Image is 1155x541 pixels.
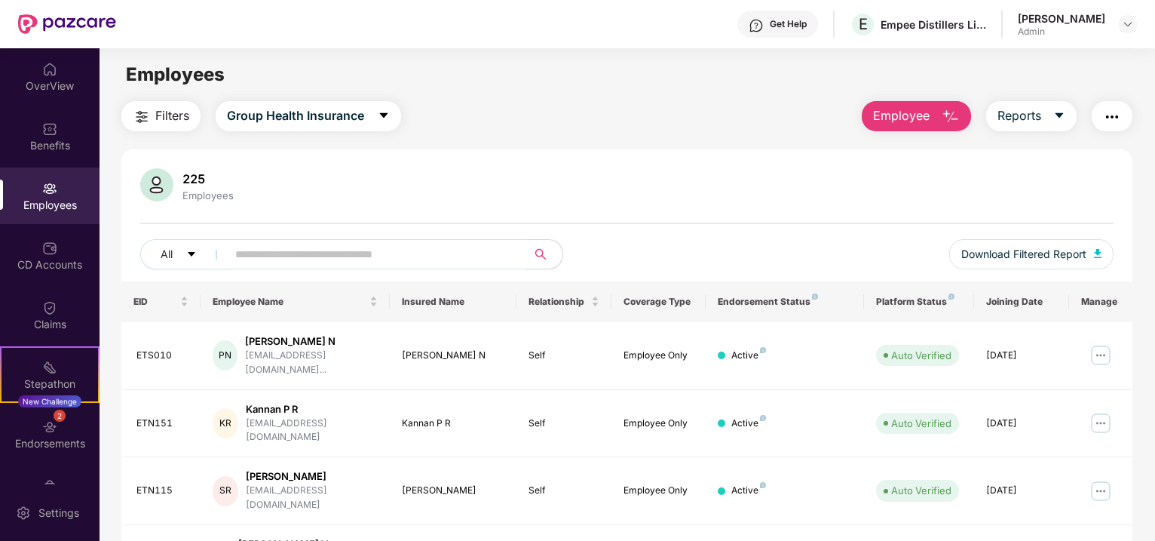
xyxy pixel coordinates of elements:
[986,101,1077,131] button: Reportscaret-down
[961,246,1086,263] span: Download Filtered Report
[155,106,189,125] span: Filters
[1018,11,1105,26] div: [PERSON_NAME]
[402,349,504,363] div: [PERSON_NAME] N
[213,340,237,370] div: PN
[161,246,173,263] span: All
[42,241,57,256] img: svg+xml;base64,PHN2ZyBpZD0iQ0RfQWNjb3VudHMiIGRhdGEtbmFtZT0iQ0QgQWNjb3VudHMiIHhtbG5zPSJodHRwOi8vd3...
[986,417,1057,431] div: [DATE]
[881,17,986,32] div: Empee Distillers Limited
[611,281,706,322] th: Coverage Type
[949,239,1114,269] button: Download Filtered Report
[528,349,599,363] div: Self
[859,15,868,33] span: E
[525,248,555,260] span: search
[216,101,401,131] button: Group Health Insurancecaret-down
[942,108,960,126] img: svg+xml;base64,PHN2ZyB4bWxucz0iaHR0cDovL3d3dy53My5vcmcvMjAwMC9zdmciIHhtbG5zOnhsaW5rPSJodHRwOi8vd3...
[948,294,954,300] img: svg+xml;base64,PHN2ZyB4bWxucz0iaHR0cDovL3d3dy53My5vcmcvMjAwMC9zdmciIHdpZHRoPSI4IiBoZWlnaHQ9IjgiIH...
[623,349,694,363] div: Employee Only
[136,417,188,431] div: ETN151
[528,484,599,498] div: Self
[731,417,766,431] div: Active
[186,249,197,261] span: caret-down
[891,483,951,498] div: Auto Verified
[623,417,694,431] div: Employee Only
[246,469,378,484] div: [PERSON_NAME]
[121,101,201,131] button: Filters
[718,296,851,308] div: Endorsement Status
[1103,108,1121,126] img: svg+xml;base64,PHN2ZyB4bWxucz0iaHR0cDovL3d3dy53My5vcmcvMjAwMC9zdmciIHdpZHRoPSIyNCIgaGVpZ2h0PSIyNC...
[390,281,516,322] th: Insured Name
[1018,26,1105,38] div: Admin
[179,171,237,186] div: 225
[731,484,766,498] div: Active
[760,347,766,353] img: svg+xml;base64,PHN2ZyB4bWxucz0iaHR0cDovL3d3dy53My5vcmcvMjAwMC9zdmciIHdpZHRoPSI4IiBoZWlnaHQ9IjgiIH...
[986,484,1057,498] div: [DATE]
[1069,281,1132,322] th: Manage
[891,348,951,363] div: Auto Verified
[126,63,225,85] span: Employees
[245,334,378,349] div: [PERSON_NAME] N
[42,121,57,137] img: svg+xml;base64,PHN2ZyBpZD0iQmVuZWZpdHMiIHhtbG5zPSJodHRwOi8vd3d3LnczLm9yZy8yMDAwL3N2ZyIgd2lkdGg9Ij...
[227,106,364,125] span: Group Health Insurance
[2,377,98,392] div: Stepathon
[245,349,378,377] div: [EMAIL_ADDRESS][DOMAIN_NAME]...
[42,300,57,315] img: svg+xml;base64,PHN2ZyBpZD0iQ2xhaW0iIHhtbG5zPSJodHRwOi8vd3d3LnczLm9yZy8yMDAwL3N2ZyIgd2lkdGg9IjIwIi...
[18,14,116,34] img: New Pazcare Logo
[986,349,1057,363] div: [DATE]
[997,106,1041,125] span: Reports
[402,417,504,431] div: Kannan P R
[812,294,818,300] img: svg+xml;base64,PHN2ZyB4bWxucz0iaHR0cDovL3d3dy53My5vcmcvMjAwMC9zdmciIHdpZHRoPSI4IiBoZWlnaHQ9IjgiIH...
[1089,343,1113,367] img: manageButton
[179,189,237,201] div: Employees
[213,476,238,506] div: SR
[516,281,611,322] th: Relationship
[402,484,504,498] div: [PERSON_NAME]
[42,360,57,375] img: svg+xml;base64,PHN2ZyB4bWxucz0iaHR0cDovL3d3dy53My5vcmcvMjAwMC9zdmciIHdpZHRoPSIyMSIgaGVpZ2h0PSIyMC...
[731,349,766,363] div: Active
[42,479,57,494] img: svg+xml;base64,PHN2ZyBpZD0iTXlfT3JkZXJzIiBkYXRhLW5hbWU9Ik15IE9yZGVycyIgeG1sbnM9Imh0dHA6Ly93d3cudz...
[42,420,57,435] img: svg+xml;base64,PHN2ZyBpZD0iRW5kb3JzZW1lbnRzIiB4bWxucz0iaHR0cDovL3d3dy53My5vcmcvMjAwMC9zdmciIHdpZH...
[1122,18,1134,30] img: svg+xml;base64,PHN2ZyBpZD0iRHJvcGRvd24tMzJ4MzIiIHhtbG5zPSJodHRwOi8vd3d3LnczLm9yZy8yMDAwL3N2ZyIgd2...
[1089,479,1113,503] img: manageButton
[213,408,238,438] div: KR
[528,296,588,308] span: Relationship
[121,281,201,322] th: EID
[525,239,563,269] button: search
[1094,249,1101,258] img: svg+xml;base64,PHN2ZyB4bWxucz0iaHR0cDovL3d3dy53My5vcmcvMjAwMC9zdmciIHhtbG5zOnhsaW5rPSJodHRwOi8vd3...
[246,484,378,512] div: [EMAIL_ADDRESS][DOMAIN_NAME]
[770,18,807,30] div: Get Help
[42,62,57,77] img: svg+xml;base64,PHN2ZyBpZD0iSG9tZSIgeG1sbnM9Imh0dHA6Ly93d3cudzMub3JnLzIwMDAvc3ZnIiB3aWR0aD0iMjAiIG...
[140,168,173,201] img: svg+xml;base64,PHN2ZyB4bWxucz0iaHR0cDovL3d3dy53My5vcmcvMjAwMC9zdmciIHhtbG5zOnhsaW5rPSJodHRwOi8vd3...
[891,416,951,431] div: Auto Verified
[133,108,151,126] img: svg+xml;base64,PHN2ZyB4bWxucz0iaHR0cDovL3d3dy53My5vcmcvMjAwMC9zdmciIHdpZHRoPSIyNCIgaGVpZ2h0PSIyNC...
[136,484,188,498] div: ETN115
[54,410,66,422] div: 2
[760,482,766,488] img: svg+xml;base64,PHN2ZyB4bWxucz0iaHR0cDovL3d3dy53My5vcmcvMjAwMC9zdmciIHdpZHRoPSI4IiBoZWlnaHQ9IjgiIH...
[34,506,84,521] div: Settings
[876,296,963,308] div: Platform Status
[16,506,31,521] img: svg+xml;base64,PHN2ZyBpZD0iU2V0dGluZy0yMHgyMCIgeG1sbnM9Imh0dHA6Ly93d3cudzMub3JnLzIwMDAvc3ZnIiB3aW...
[201,281,390,322] th: Employee Name
[623,484,694,498] div: Employee Only
[18,395,81,407] div: New Challenge
[133,296,177,308] span: EID
[140,239,232,269] button: Allcaret-down
[862,101,971,131] button: Employee
[42,181,57,196] img: svg+xml;base64,PHN2ZyBpZD0iRW1wbG95ZWVzIiB4bWxucz0iaHR0cDovL3d3dy53My5vcmcvMjAwMC9zdmciIHdpZHRoPS...
[378,109,390,123] span: caret-down
[760,415,766,421] img: svg+xml;base64,PHN2ZyB4bWxucz0iaHR0cDovL3d3dy53My5vcmcvMjAwMC9zdmciIHdpZHRoPSI4IiBoZWlnaHQ9IjgiIH...
[246,402,378,417] div: Kannan P R
[974,281,1069,322] th: Joining Date
[528,417,599,431] div: Self
[136,349,188,363] div: ETS010
[1053,109,1065,123] span: caret-down
[246,417,378,445] div: [EMAIL_ADDRESS][DOMAIN_NAME]
[1089,411,1113,435] img: manageButton
[873,106,930,125] span: Employee
[213,296,366,308] span: Employee Name
[749,18,764,33] img: svg+xml;base64,PHN2ZyBpZD0iSGVscC0zMngzMiIgeG1sbnM9Imh0dHA6Ly93d3cudzMub3JnLzIwMDAvc3ZnIiB3aWR0aD...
